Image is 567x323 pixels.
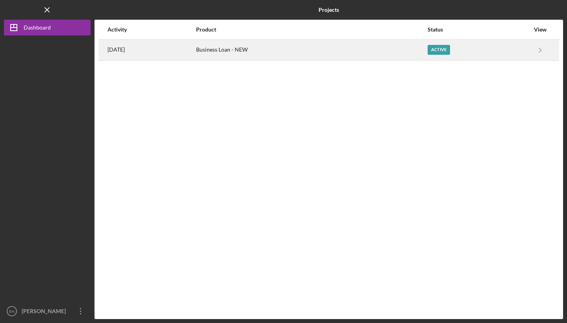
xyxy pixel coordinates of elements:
[428,45,450,55] div: Active
[530,26,550,33] div: View
[24,20,51,37] div: Dashboard
[20,303,71,321] div: [PERSON_NAME]
[4,303,91,319] button: EH[PERSON_NAME]
[428,26,530,33] div: Status
[9,309,14,314] text: EH
[196,26,427,33] div: Product
[107,46,125,53] time: 2025-07-29 04:19
[107,26,195,33] div: Activity
[196,40,427,60] div: Business Loan - NEW
[319,7,339,13] b: Projects
[4,20,91,35] button: Dashboard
